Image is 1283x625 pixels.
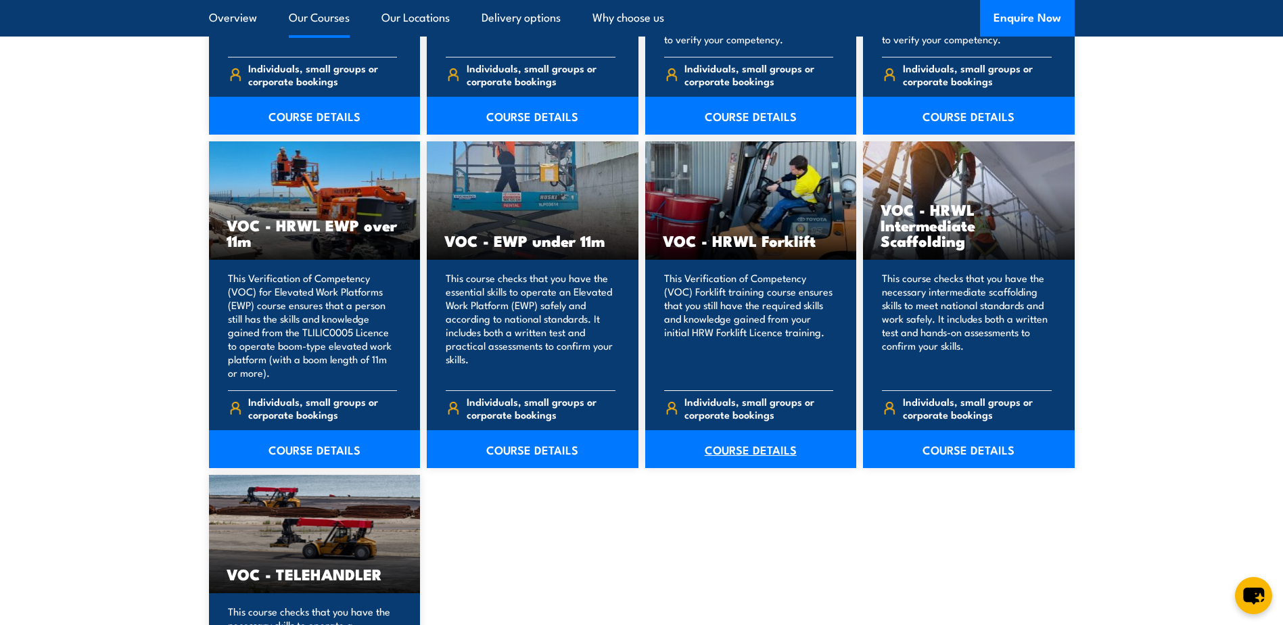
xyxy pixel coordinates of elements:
[684,395,833,421] span: Individuals, small groups or corporate bookings
[228,271,398,379] p: This Verification of Competency (VOC) for Elevated Work Platforms (EWP) course ensures that a per...
[1235,577,1272,614] button: chat-button
[882,271,1052,379] p: This course checks that you have the necessary intermediate scaffolding skills to meet national s...
[863,97,1075,135] a: COURSE DETAILS
[444,233,621,248] h3: VOC - EWP under 11m
[427,430,638,468] a: COURSE DETAILS
[427,97,638,135] a: COURSE DETAILS
[227,566,403,582] h3: VOC - TELEHANDLER
[881,202,1057,248] h3: VOC - HRWL Intermediate Scaffolding
[645,97,857,135] a: COURSE DETAILS
[467,395,615,421] span: Individuals, small groups or corporate bookings
[227,217,403,248] h3: VOC - HRWL EWP over 11m
[248,395,397,421] span: Individuals, small groups or corporate bookings
[903,62,1052,87] span: Individuals, small groups or corporate bookings
[863,430,1075,468] a: COURSE DETAILS
[684,62,833,87] span: Individuals, small groups or corporate bookings
[467,62,615,87] span: Individuals, small groups or corporate bookings
[645,430,857,468] a: COURSE DETAILS
[248,62,397,87] span: Individuals, small groups or corporate bookings
[903,395,1052,421] span: Individuals, small groups or corporate bookings
[209,97,421,135] a: COURSE DETAILS
[209,430,421,468] a: COURSE DETAILS
[446,271,615,379] p: This course checks that you have the essential skills to operate an Elevated Work Platform (EWP) ...
[663,233,839,248] h3: VOC - HRWL Forklift
[664,271,834,379] p: This Verification of Competency (VOC) Forklift training course ensures that you still have the re...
